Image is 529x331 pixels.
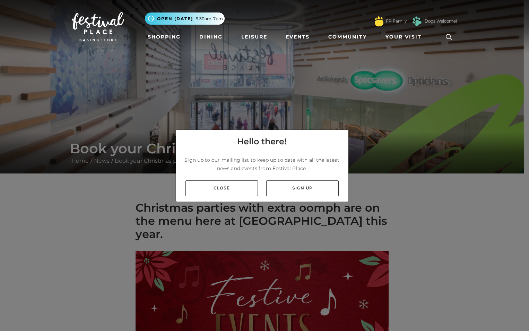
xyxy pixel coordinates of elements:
span: Open [DATE] [157,16,193,22]
h4: Hello there! [237,135,287,148]
a: Your Visit [383,31,428,43]
img: Festival Place Logo [72,12,124,41]
p: Sign up to our mailing list to keep up to date with all the latest news and events from Festival ... [181,156,343,172]
a: Sign up [266,180,339,196]
a: Leisure [239,31,270,43]
a: Dogs Welcome! [425,18,457,24]
a: Community [326,31,370,43]
a: Dining [197,31,225,43]
span: 9.30am-7pm [196,16,223,22]
a: FP Family [386,18,407,24]
a: Shopping [145,31,183,43]
span: Your Visit [385,33,422,41]
button: Open [DATE] 9.30am-7pm [145,12,225,25]
a: Close [185,180,258,196]
a: Events [283,31,312,43]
